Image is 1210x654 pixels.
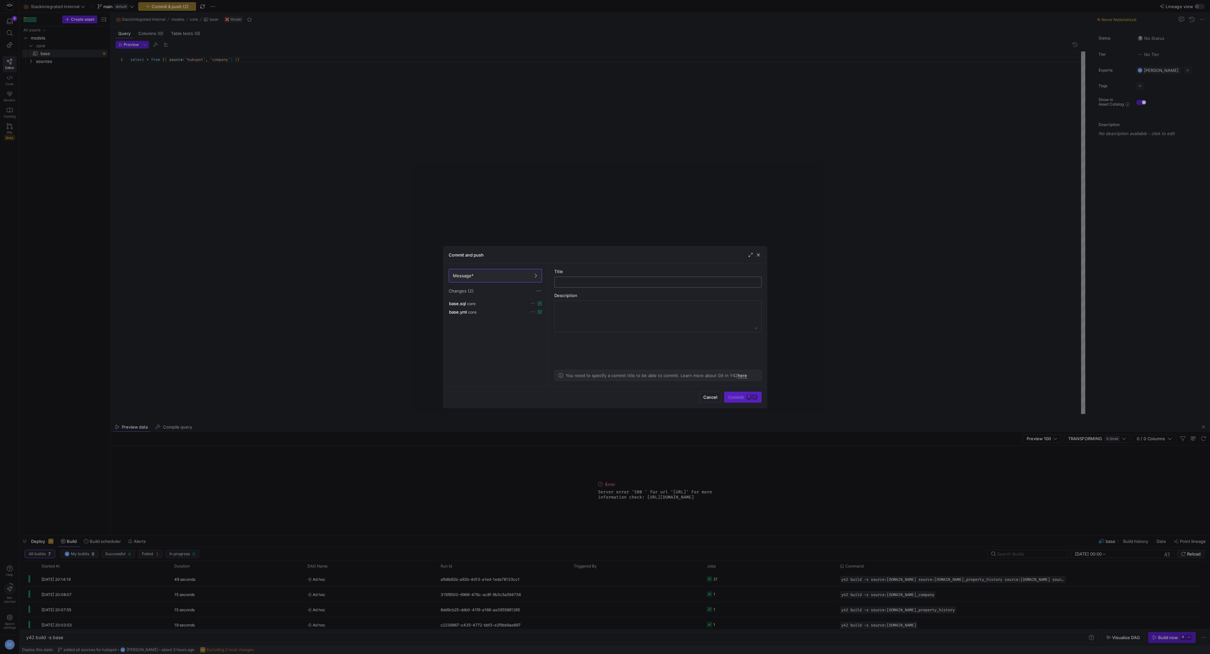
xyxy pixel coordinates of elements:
[447,308,543,316] button: base.ymlcore
[566,373,747,378] p: You need to specify a commit title to be able to commit. Learn more about Git in Y42
[453,273,474,278] span: Message*
[449,301,466,306] span: base.sql
[449,269,542,282] button: Message*
[554,293,762,298] div: Description
[468,310,477,315] span: core
[699,392,721,403] button: Cancel
[738,373,747,378] a: here
[449,288,474,293] span: Changes (2)
[467,302,476,306] span: core
[703,395,717,400] span: Cancel
[447,299,543,308] button: base.sqlcore
[449,252,484,258] h3: Commit and push
[554,269,563,274] span: Title
[449,309,467,315] span: base.yml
